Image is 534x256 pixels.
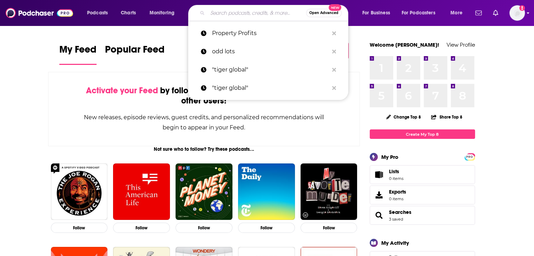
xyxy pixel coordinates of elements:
[59,43,97,65] a: My Feed
[238,223,295,233] button: Follow
[116,7,140,19] a: Charts
[84,86,325,106] div: by following Podcasts, Creators, Lists, and other Users!
[150,8,174,18] span: Monitoring
[84,112,325,133] div: New releases, episode reviews, guest credits, and personalized recommendations will begin to appe...
[370,41,439,48] a: Welcome [PERSON_NAME]!
[389,189,406,195] span: Exports
[402,8,435,18] span: For Podcasters
[370,129,475,139] a: Create My Top 8
[207,7,306,19] input: Search podcasts, credits, & more...
[372,190,386,200] span: Exports
[446,7,471,19] button: open menu
[188,61,348,79] a: "tiger global"
[212,42,329,61] p: odd lots
[509,5,525,21] button: Show profile menu
[389,196,406,201] span: 0 items
[113,163,170,220] img: This American Life
[105,43,165,65] a: Popular Feed
[357,7,399,19] button: open menu
[309,11,338,15] span: Open Advanced
[188,24,348,42] a: Property Profits
[51,223,108,233] button: Follow
[121,8,136,18] span: Charts
[397,7,446,19] button: open menu
[306,9,342,17] button: Open AdvancedNew
[389,209,411,215] a: Searches
[509,5,525,21] span: Logged in as nbaderrubenstein
[301,163,357,220] img: My Favorite Murder with Karen Kilgariff and Georgia Hardstark
[389,217,403,222] a: 3 saved
[509,5,525,21] img: User Profile
[473,7,484,19] a: Show notifications dropdown
[212,24,329,42] p: Property Profits
[195,5,355,21] div: Search podcasts, credits, & more...
[372,170,386,180] span: Lists
[48,146,360,152] div: Not sure who to follow? Try these podcasts...
[188,79,348,97] a: "tiger global"
[466,154,474,160] span: PRO
[145,7,184,19] button: open menu
[212,61,329,79] p: "tiger global"
[176,163,232,220] img: Planet Money
[6,6,73,20] img: Podchaser - Follow, Share and Rate Podcasts
[519,5,525,11] svg: Add a profile image
[431,110,462,124] button: Share Top 8
[238,163,295,220] img: The Daily
[370,165,475,184] a: Lists
[389,176,403,181] span: 0 items
[389,168,399,175] span: Lists
[381,240,409,246] div: My Activity
[370,206,475,225] span: Searches
[59,43,97,60] span: My Feed
[51,163,108,220] img: The Joe Rogan Experience
[381,154,398,160] div: My Pro
[301,223,357,233] button: Follow
[105,43,165,60] span: Popular Feed
[188,42,348,61] a: odd lots
[450,8,462,18] span: More
[113,223,170,233] button: Follow
[329,4,341,11] span: New
[382,113,426,121] button: Change Top 8
[389,168,403,175] span: Lists
[87,8,108,18] span: Podcasts
[370,186,475,204] a: Exports
[372,210,386,220] a: Searches
[362,8,390,18] span: For Business
[447,41,475,48] a: View Profile
[466,154,474,159] a: PRO
[490,7,501,19] a: Show notifications dropdown
[212,79,329,97] p: "tiger global"
[176,223,232,233] button: Follow
[82,7,117,19] button: open menu
[86,85,158,96] span: Activate your Feed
